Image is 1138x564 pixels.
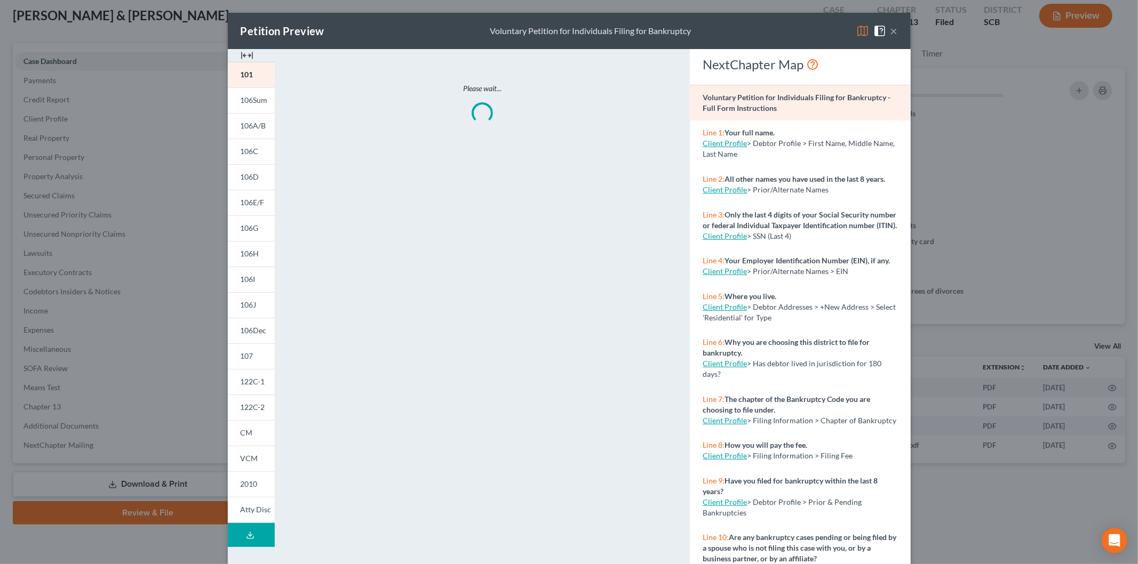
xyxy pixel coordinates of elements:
span: > Debtor Profile > First Name, Middle Name, Last Name [703,139,895,158]
span: 107 [241,351,253,360]
span: Atty Disc [241,505,272,514]
strong: Why you are choosing this district to file for bankruptcy. [703,337,870,357]
img: map-eea8200ae884c6f1103ae1953ef3d486a96c86aabb227e865a55264e3737af1f.svg [856,25,869,37]
a: 107 [228,343,275,369]
span: 106E/F [241,198,265,207]
span: Line 1: [703,128,725,137]
a: 106D [228,164,275,190]
span: 106J [241,300,257,309]
span: 106Sum [241,95,268,104]
a: 122C-2 [228,394,275,420]
div: NextChapter Map [703,56,897,73]
strong: All other names you have used in the last 8 years. [725,174,885,183]
strong: Voluntary Petition for Individuals Filing for Bankruptcy - Full Form Instructions [703,93,890,112]
span: Line 8: [703,440,725,449]
strong: Your full name. [725,128,775,137]
span: > Prior/Alternate Names [747,185,829,194]
div: Open Intercom Messenger [1102,528,1127,553]
a: Atty Disc [228,497,275,523]
span: Line 4: [703,256,725,265]
button: × [890,25,898,37]
a: 106C [228,139,275,164]
span: > Debtor Profile > Prior & Pending Bankruptcies [703,497,862,517]
span: Line 10: [703,533,729,542]
a: Client Profile [703,231,747,240]
a: Client Profile [703,497,747,506]
span: > SSN (Last 4) [747,231,791,240]
a: 106Dec [228,318,275,343]
a: 122C-1 [228,369,275,394]
a: 106J [228,292,275,318]
span: 101 [241,70,253,79]
a: VCM [228,446,275,471]
strong: Where you live. [725,292,776,301]
span: > Filing Information > Filing Fee [747,451,853,460]
a: 106I [228,267,275,292]
a: 106H [228,241,275,267]
span: Line 3: [703,210,725,219]
a: 2010 [228,471,275,497]
a: Client Profile [703,302,747,311]
strong: Only the last 4 digits of your Social Security number or federal Individual Taxpayer Identificati... [703,210,897,230]
span: Line 2: [703,174,725,183]
strong: How you will pay the fee. [725,440,807,449]
a: Client Profile [703,416,747,425]
span: 106C [241,147,259,156]
img: help-close-5ba153eb36485ed6c1ea00a893f15db1cb9b99d6cae46e1a8edb6c62d00a1a76.svg [873,25,886,37]
span: 106Dec [241,326,267,335]
span: Line 9: [703,476,725,485]
a: 106E/F [228,190,275,215]
a: CM [228,420,275,446]
span: Line 7: [703,394,725,404]
p: Please wait... [320,83,645,94]
span: 2010 [241,479,258,488]
span: > Debtor Addresses > +New Address > Select 'Residential' for Type [703,302,896,322]
span: > Filing Information > Chapter of Bankruptcy [747,416,896,425]
div: Voluntary Petition for Individuals Filing for Bankruptcy [490,25,691,37]
span: 106A/B [241,121,266,130]
span: > Prior/Alternate Names > EIN [747,267,848,276]
strong: Have you filed for bankruptcy within the last 8 years? [703,476,878,496]
span: VCM [241,454,258,463]
img: expand-e0f6d898513216a626fdd78e52531dac95497ffd26381d4c15ee2fc46db09dca.svg [241,49,253,62]
a: Client Profile [703,359,747,368]
span: 106D [241,172,259,181]
a: 101 [228,62,275,87]
span: > Has debtor lived in jurisdiction for 180 days? [703,359,881,378]
span: CM [241,428,253,437]
strong: The chapter of the Bankruptcy Code you are choosing to file under. [703,394,870,414]
span: Line 6: [703,337,725,347]
a: Client Profile [703,267,747,276]
a: Client Profile [703,139,747,148]
div: Petition Preview [241,23,324,38]
a: 106G [228,215,275,241]
span: 122C-1 [241,377,265,386]
span: 106G [241,223,259,232]
span: 106H [241,249,259,258]
a: Client Profile [703,451,747,460]
a: 106A/B [228,113,275,139]
span: 106I [241,275,256,284]
strong: Your Employer Identification Number (EIN), if any. [725,256,890,265]
span: Line 5: [703,292,725,301]
span: 122C-2 [241,402,265,412]
a: Client Profile [703,185,747,194]
a: 106Sum [228,87,275,113]
strong: Are any bankruptcy cases pending or being filed by a spouse who is not filing this case with you,... [703,533,896,563]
